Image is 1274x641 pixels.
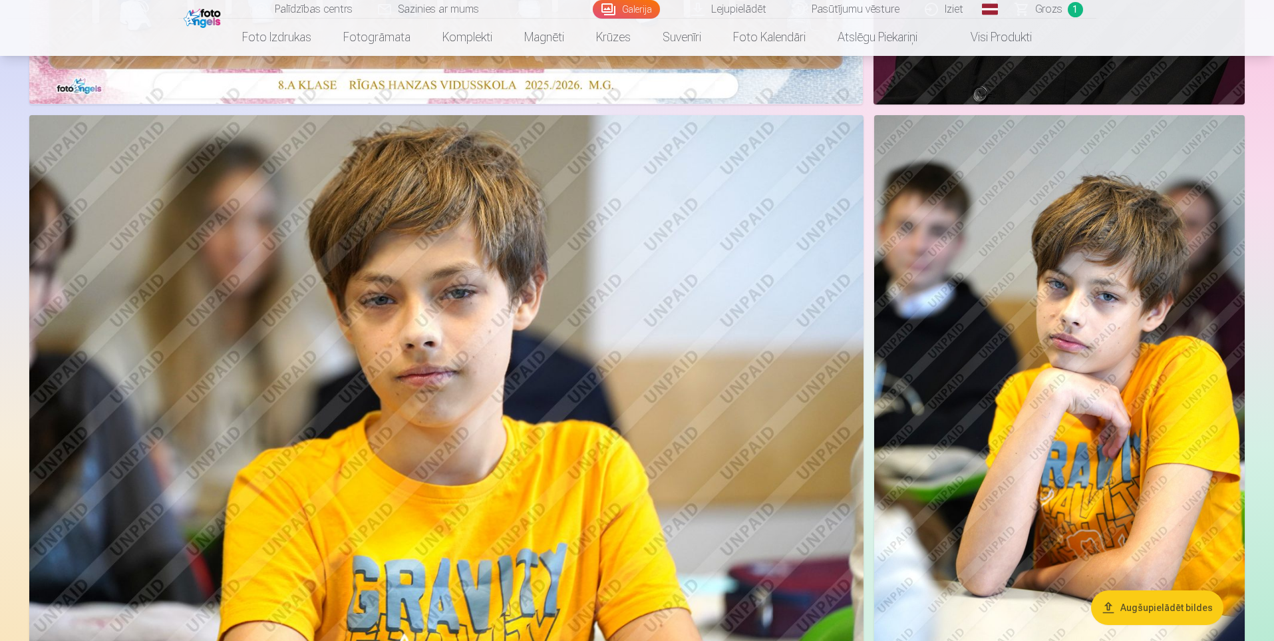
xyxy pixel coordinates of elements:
[717,19,822,56] a: Foto kalendāri
[822,19,933,56] a: Atslēgu piekariņi
[933,19,1048,56] a: Visi produkti
[580,19,647,56] a: Krūzes
[1035,1,1062,17] span: Grozs
[647,19,717,56] a: Suvenīri
[426,19,508,56] a: Komplekti
[1068,2,1083,17] span: 1
[1091,590,1223,625] button: Augšupielādēt bildes
[226,19,327,56] a: Foto izdrukas
[327,19,426,56] a: Fotogrāmata
[508,19,580,56] a: Magnēti
[184,5,224,28] img: /fa1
